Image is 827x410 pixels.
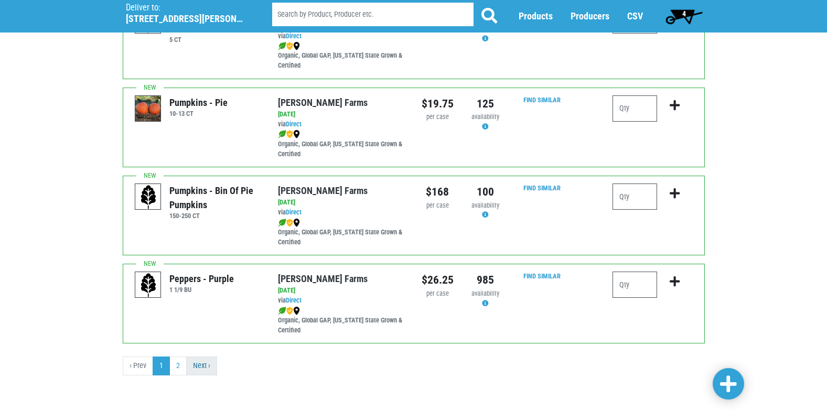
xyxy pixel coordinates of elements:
h6: 1 1/9 BU [169,286,234,294]
div: Pumpkins - Pie [169,95,228,110]
span: 4 [682,9,686,18]
span: availability [471,201,499,209]
img: safety-e55c860ca8c00a9c171001a62a92dabd.png [286,130,293,138]
div: 985 [469,272,501,288]
img: placeholder-variety-43d6402dacf2d531de610a020419775a.svg [135,184,162,210]
img: safety-e55c860ca8c00a9c171001a62a92dabd.png [286,42,293,50]
input: Qty [613,184,657,210]
div: $19.75 [422,95,454,112]
div: Organic, Global GAP, [US_STATE] State Grown & Certified [278,218,405,247]
img: leaf-e5c59151409436ccce96b2ca1b28e03c.png [278,130,286,138]
div: [DATE] [278,286,405,296]
img: safety-e55c860ca8c00a9c171001a62a92dabd.png [286,219,293,227]
div: 100 [469,184,501,200]
img: placeholder-variety-43d6402dacf2d531de610a020419775a.svg [135,272,162,298]
div: 125 [469,95,501,112]
div: Pumpkins - Bin of Pie Pumpkins [169,184,262,212]
a: 4 [661,6,707,27]
a: Producers [571,11,609,22]
img: leaf-e5c59151409436ccce96b2ca1b28e03c.png [278,307,286,315]
div: via [278,31,405,41]
a: next [186,357,217,375]
div: via [278,296,405,306]
div: via [278,120,405,130]
a: Direct [286,296,302,304]
div: [DATE] [278,198,405,208]
img: map_marker-0e94453035b3232a4d21701695807de9.png [293,42,300,50]
img: map_marker-0e94453035b3232a4d21701695807de9.png [293,130,300,138]
a: Direct [286,120,302,128]
a: CSV [627,11,643,22]
a: [PERSON_NAME] Farms [278,97,368,108]
div: [DATE] [278,110,405,120]
a: Find Similar [523,184,561,192]
a: 2 [169,357,187,375]
a: Direct [286,208,302,216]
img: map_marker-0e94453035b3232a4d21701695807de9.png [293,307,300,315]
span: availability [471,289,499,297]
div: $26.25 [422,272,454,288]
a: Find Similar [523,272,561,280]
a: [PERSON_NAME] Farms [278,273,368,284]
div: Peppers - Purple [169,272,234,286]
div: per case [422,201,454,211]
span: availability [471,113,499,121]
div: via [278,208,405,218]
div: Organic, Global GAP, [US_STATE] State Grown & Certified [278,41,405,71]
img: thumbnail-f402428343f8077bd364b9150d8c865c.png [135,96,162,122]
img: leaf-e5c59151409436ccce96b2ca1b28e03c.png [278,42,286,50]
a: Direct [286,32,302,40]
div: $168 [422,184,454,200]
nav: pager [123,357,705,375]
div: per case [422,289,454,299]
a: 1 [153,357,170,375]
div: Organic, Global GAP, [US_STATE] State Grown & Certified [278,306,405,336]
h6: 10-13 CT [169,110,228,117]
a: [PERSON_NAME] Farms [278,185,368,196]
a: Find Similar [523,96,561,104]
h6: 5 CT [169,36,262,44]
a: Pumpkins - Pie [135,104,162,113]
a: Products [519,11,553,22]
img: safety-e55c860ca8c00a9c171001a62a92dabd.png [286,307,293,315]
p: Deliver to: [126,3,245,13]
input: Qty [613,272,657,298]
div: Organic, Global GAP, [US_STATE] State Grown & Certified [278,130,405,159]
div: per case [422,112,454,122]
h5: [STREET_ADDRESS][PERSON_NAME] [126,13,245,25]
img: map_marker-0e94453035b3232a4d21701695807de9.png [293,219,300,227]
h6: 150-250 CT [169,212,262,220]
img: leaf-e5c59151409436ccce96b2ca1b28e03c.png [278,219,286,227]
input: Qty [613,95,657,122]
input: Search by Product, Producer etc. [272,3,474,27]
